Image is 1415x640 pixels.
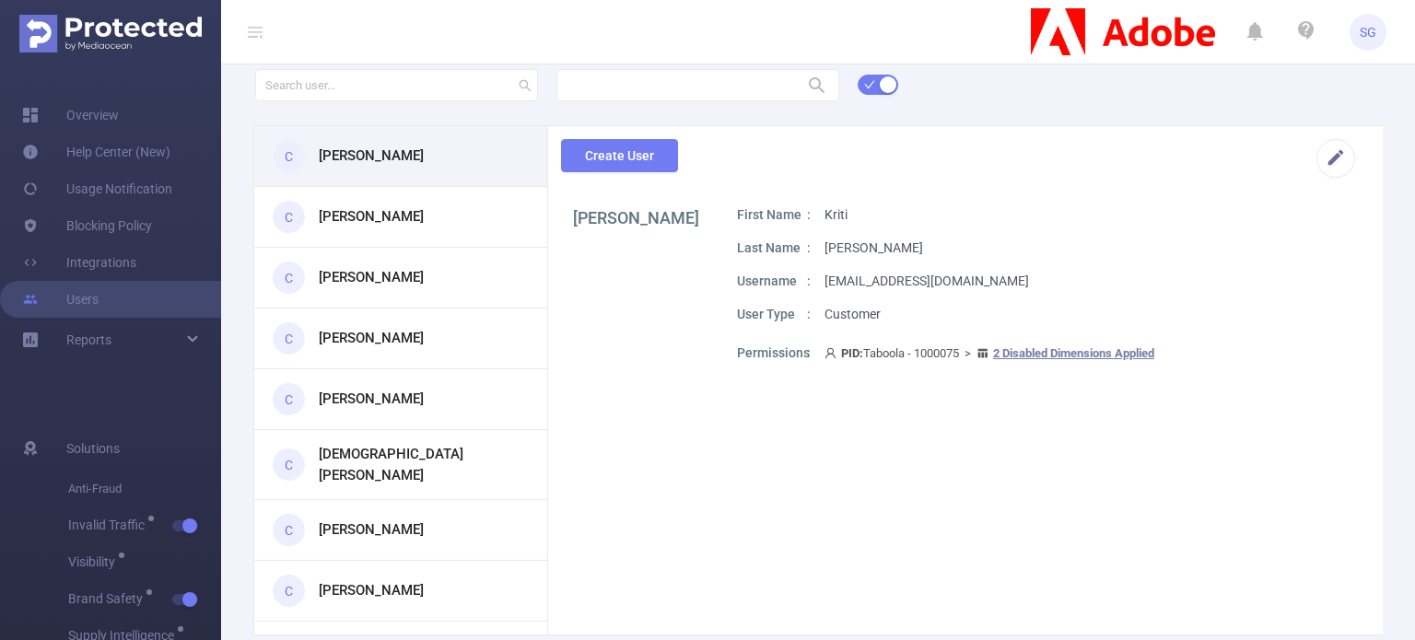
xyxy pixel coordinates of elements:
p: Kriti [824,205,848,225]
a: Blocking Policy [22,207,152,244]
a: Reports [66,321,111,358]
a: Overview [22,97,119,134]
h3: [PERSON_NAME] [319,206,424,227]
span: C [285,573,293,610]
h3: [DEMOGRAPHIC_DATA][PERSON_NAME] [319,444,515,485]
p: Permissions [737,343,811,363]
button: Create User [561,139,678,172]
h1: [PERSON_NAME] [573,205,699,230]
a: Users [22,281,99,318]
h3: [PERSON_NAME] [319,580,424,601]
i: icon: search [519,79,532,92]
a: Usage Notification [22,170,172,207]
span: C [285,381,293,418]
span: Invalid Traffic [68,518,151,531]
h3: [PERSON_NAME] [319,328,424,349]
u: 2 Disabled Dimensions Applied [993,346,1154,360]
a: Integrations [22,244,136,281]
h3: [PERSON_NAME] [319,267,424,288]
a: Help Center (New) [22,134,170,170]
span: Visibility [68,555,122,568]
span: > [959,346,976,360]
img: Protected Media [19,15,202,52]
input: Search user... [255,69,538,101]
span: C [285,138,293,175]
p: Last Name [737,239,811,258]
p: First Name [737,205,811,225]
i: icon: user [824,347,841,359]
span: SG [1360,14,1376,51]
p: Username [737,272,811,291]
span: C [285,320,293,357]
i: icon: check [864,79,875,90]
span: C [285,199,293,236]
span: Anti-Fraud [68,471,221,507]
span: C [285,447,293,483]
b: PID: [841,346,863,360]
h3: [PERSON_NAME] [319,519,424,541]
span: C [285,260,293,297]
p: [EMAIL_ADDRESS][DOMAIN_NAME] [824,272,1029,291]
p: [PERSON_NAME] [824,239,923,258]
span: Solutions [66,430,120,467]
h3: [PERSON_NAME] [319,389,424,410]
span: Taboola - 1000075 [824,346,1154,360]
span: C [285,512,293,549]
span: Brand Safety [68,592,149,605]
p: Customer [824,305,881,324]
span: Reports [66,332,111,347]
p: User Type [737,305,811,324]
h3: [PERSON_NAME] [319,145,424,167]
